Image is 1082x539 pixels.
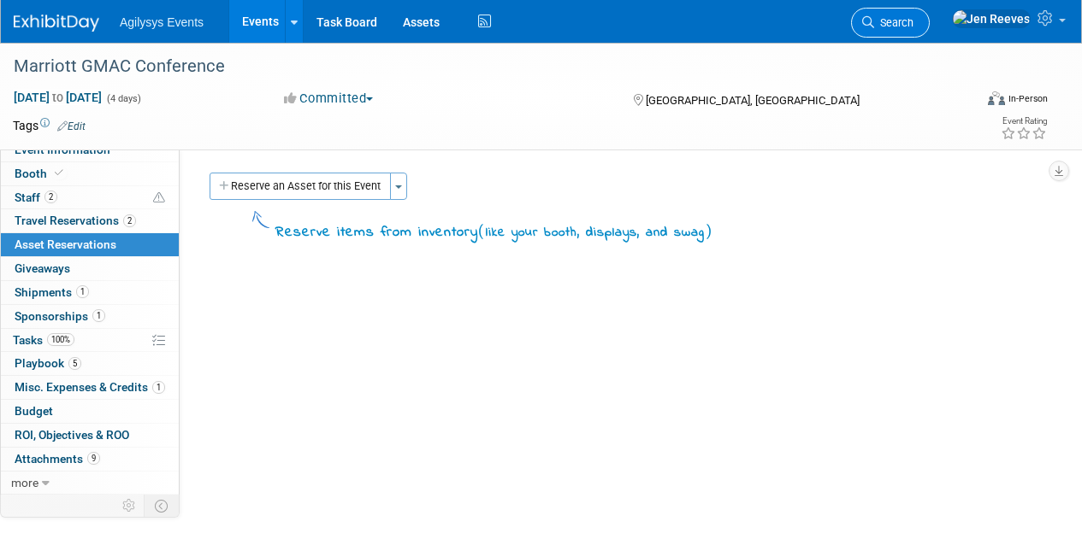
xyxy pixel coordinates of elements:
img: ExhibitDay [14,15,99,32]
div: Marriott GMAC Conference [8,51,960,82]
span: ( [478,222,486,239]
td: Tags [13,117,86,134]
img: Jen Reeves [952,9,1031,28]
a: Playbook5 [1,352,179,375]
div: Event Rating [1001,117,1047,126]
div: Reserve items from inventory [275,220,712,243]
span: Misc. Expenses & Credits [15,380,165,394]
span: 9 [87,452,100,465]
span: 1 [152,381,165,394]
a: Booth [1,162,179,185]
a: Travel Reservations2 [1,209,179,232]
span: ROI, Objectives & ROO [15,428,129,442]
a: Staff2 [1,186,179,209]
span: ) [705,222,712,239]
span: Travel Reservations [15,214,136,227]
span: (4 days) [105,93,141,104]
div: Event Format [896,89,1048,114]
span: [DATE] [DATE] [13,90,103,105]
i: Booth reservation complete [55,168,63,178]
span: more [11,476,38,489]
span: Booth [15,167,67,180]
span: [GEOGRAPHIC_DATA], [GEOGRAPHIC_DATA] [646,94,860,107]
span: Staff [15,190,57,204]
span: Playbook [15,356,81,370]
td: Toggle Event Tabs [145,495,180,517]
a: more [1,472,179,495]
span: Sponsorships [15,309,105,323]
a: Asset Reservations [1,233,179,256]
a: Tasks100% [1,329,179,352]
span: 5 [68,357,81,370]
a: ROI, Objectives & ROO [1,424,179,447]
span: Tasks [13,333,74,347]
a: Giveaways [1,257,179,280]
a: Edit [57,120,86,132]
span: Search [874,16,913,29]
div: In-Person [1008,92,1048,105]
span: 2 [123,214,136,227]
a: Search [851,8,930,38]
span: 1 [92,309,105,322]
span: Agilysys Events [120,15,204,29]
td: Personalize Event Tab Strip [115,495,145,517]
span: Asset Reservations [15,237,116,251]
a: Attachments9 [1,448,179,471]
a: Shipments1 [1,281,179,304]
span: Budget [15,404,53,418]
span: Shipments [15,285,89,299]
span: 100% [47,333,74,346]
a: Misc. Expenses & Credits1 [1,376,179,399]
img: Format-Inperson.png [988,91,1005,105]
span: Giveaways [15,261,70,275]
a: Sponsorships1 [1,305,179,328]
button: Committed [278,90,380,108]
button: Reserve an Asset for this Event [210,173,391,200]
span: Potential Scheduling Conflict -- at least one attendee is tagged in another overlapping event. [153,190,165,206]
span: Attachments [15,452,100,466]
a: Budget [1,400,179,423]
span: to [50,91,66,104]
span: like your booth, displays, and swag [486,223,705,242]
span: 1 [76,285,89,298]
span: 2 [44,190,57,203]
